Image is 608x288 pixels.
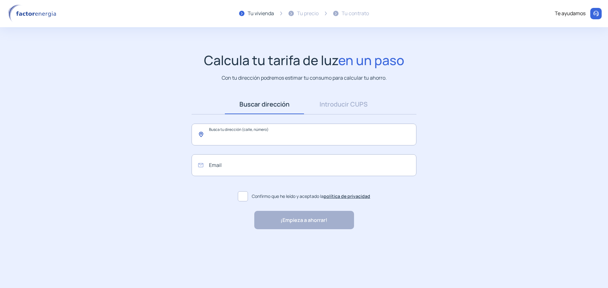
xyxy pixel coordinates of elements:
p: Con tu dirección podremos estimar tu consumo para calcular tu ahorro. [222,74,387,82]
span: Confirmo que he leído y aceptado la [252,193,370,200]
a: Introducir CUPS [304,95,383,114]
a: política de privacidad [324,193,370,199]
div: Te ayudamos [555,9,586,18]
img: logo factor [6,4,60,23]
div: Tu vivienda [248,9,274,18]
h1: Calcula tu tarifa de luz [204,52,404,68]
div: Tu precio [297,9,319,18]
a: Buscar dirección [225,95,304,114]
span: en un paso [338,51,404,69]
img: llamar [593,10,599,17]
div: Tu contrato [342,9,369,18]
